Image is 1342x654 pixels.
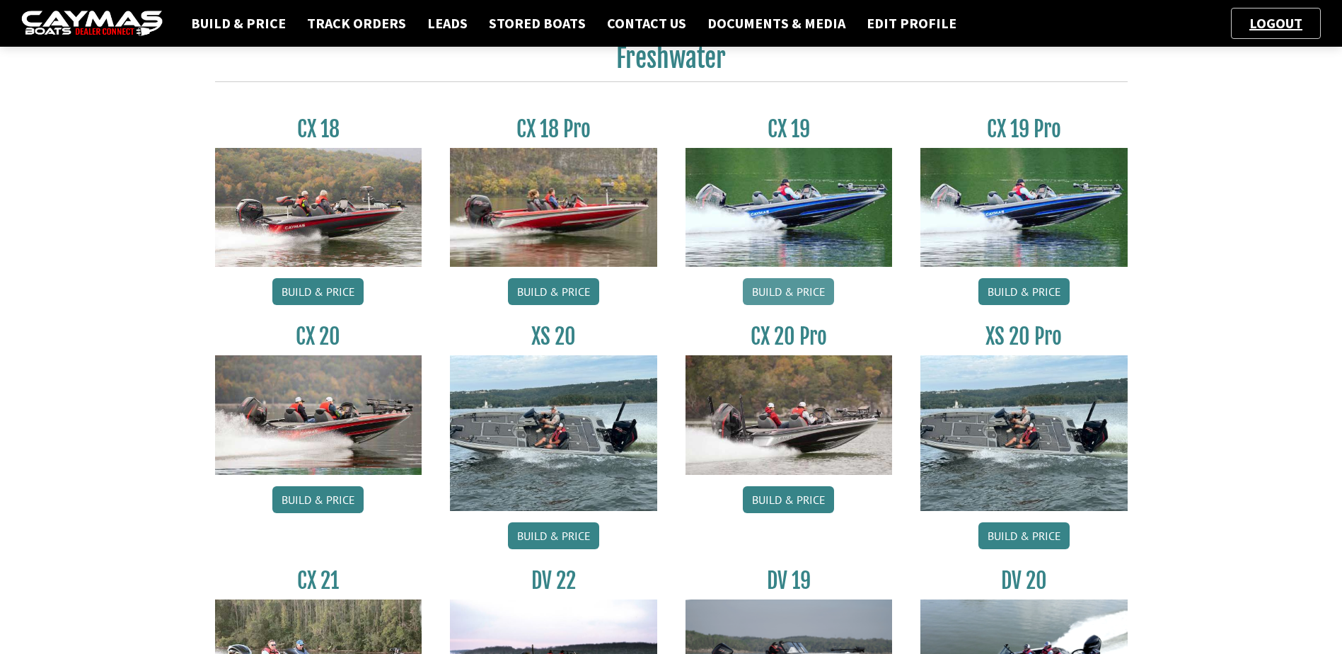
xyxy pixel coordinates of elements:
[920,323,1128,350] h3: XS 20 Pro
[920,148,1128,267] img: CX19_thumbnail.jpg
[686,116,893,142] h3: CX 19
[686,323,893,350] h3: CX 20 Pro
[215,116,422,142] h3: CX 18
[508,278,599,305] a: Build & Price
[272,486,364,513] a: Build & Price
[978,278,1070,305] a: Build & Price
[420,14,475,33] a: Leads
[215,323,422,350] h3: CX 20
[700,14,852,33] a: Documents & Media
[272,278,364,305] a: Build & Price
[450,148,657,267] img: CX-18SS_thumbnail.jpg
[450,323,657,350] h3: XS 20
[860,14,964,33] a: Edit Profile
[508,522,599,549] a: Build & Price
[300,14,413,33] a: Track Orders
[686,355,893,474] img: CX-20Pro_thumbnail.jpg
[215,148,422,267] img: CX-18S_thumbnail.jpg
[450,568,657,594] h3: DV 22
[686,568,893,594] h3: DV 19
[920,355,1128,510] img: XS_20_resized.jpg
[21,11,163,37] img: caymas-dealer-connect-2ed40d3bc7270c1d8d7ffb4b79bf05adc795679939227970def78ec6f6c03838.gif
[978,522,1070,549] a: Build & Price
[686,148,893,267] img: CX19_thumbnail.jpg
[743,278,834,305] a: Build & Price
[215,42,1128,82] h2: Freshwater
[450,355,657,510] img: XS_20_resized.jpg
[215,355,422,474] img: CX-20_thumbnail.jpg
[482,14,593,33] a: Stored Boats
[600,14,693,33] a: Contact Us
[920,568,1128,594] h3: DV 20
[215,568,422,594] h3: CX 21
[1242,14,1309,32] a: Logout
[450,116,657,142] h3: CX 18 Pro
[743,486,834,513] a: Build & Price
[920,116,1128,142] h3: CX 19 Pro
[184,14,293,33] a: Build & Price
